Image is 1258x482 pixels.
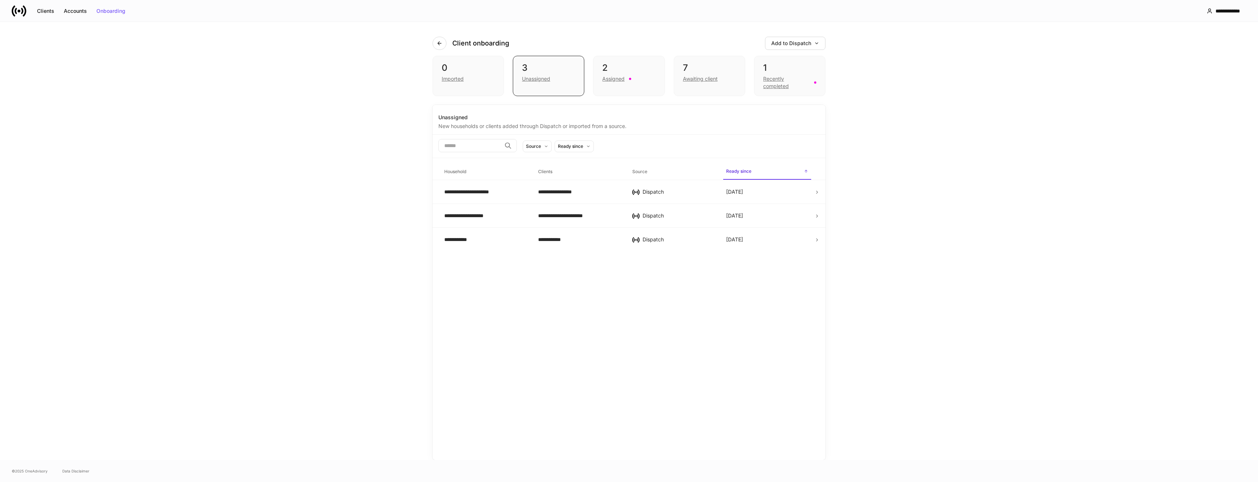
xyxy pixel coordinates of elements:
div: Dispatch [643,188,714,196]
div: 7 [683,62,736,74]
div: 1 [763,62,816,74]
div: 3Unassigned [513,56,584,96]
span: Ready since [723,164,811,180]
button: Source [523,140,552,152]
div: New households or clients added through Dispatch or imported from a source. [438,121,820,130]
span: Household [441,164,529,179]
span: Source [629,164,717,179]
div: Dispatch [643,212,714,219]
div: Unassigned [438,114,820,121]
span: Clients [535,164,623,179]
div: 7Awaiting client [674,56,745,96]
h6: Source [632,168,647,175]
div: 0Imported [433,56,504,96]
div: Add to Dispatch [771,41,819,46]
button: Clients [32,5,59,17]
button: Ready since [555,140,594,152]
p: [DATE] [726,188,743,196]
p: [DATE] [726,236,743,243]
p: [DATE] [726,212,743,219]
div: Unassigned [522,75,550,83]
div: Accounts [64,8,87,14]
button: Accounts [59,5,92,17]
div: Recently completed [763,75,810,90]
div: Onboarding [96,8,125,14]
div: 0 [442,62,495,74]
div: Dispatch [643,236,714,243]
button: Onboarding [92,5,130,17]
a: Data Disclaimer [62,468,89,474]
h6: Clients [538,168,552,175]
div: 2Assigned [593,56,665,96]
div: Assigned [602,75,625,83]
div: Clients [37,8,54,14]
h6: Ready since [726,168,751,175]
div: 3 [522,62,575,74]
h6: Household [444,168,466,175]
div: Ready since [558,143,583,150]
div: Imported [442,75,464,83]
span: © 2025 OneAdvisory [12,468,48,474]
div: 1Recently completed [754,56,825,96]
button: Add to Dispatch [765,37,825,50]
div: 2 [602,62,655,74]
div: Source [526,143,541,150]
div: Awaiting client [683,75,718,83]
h4: Client onboarding [452,39,509,48]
